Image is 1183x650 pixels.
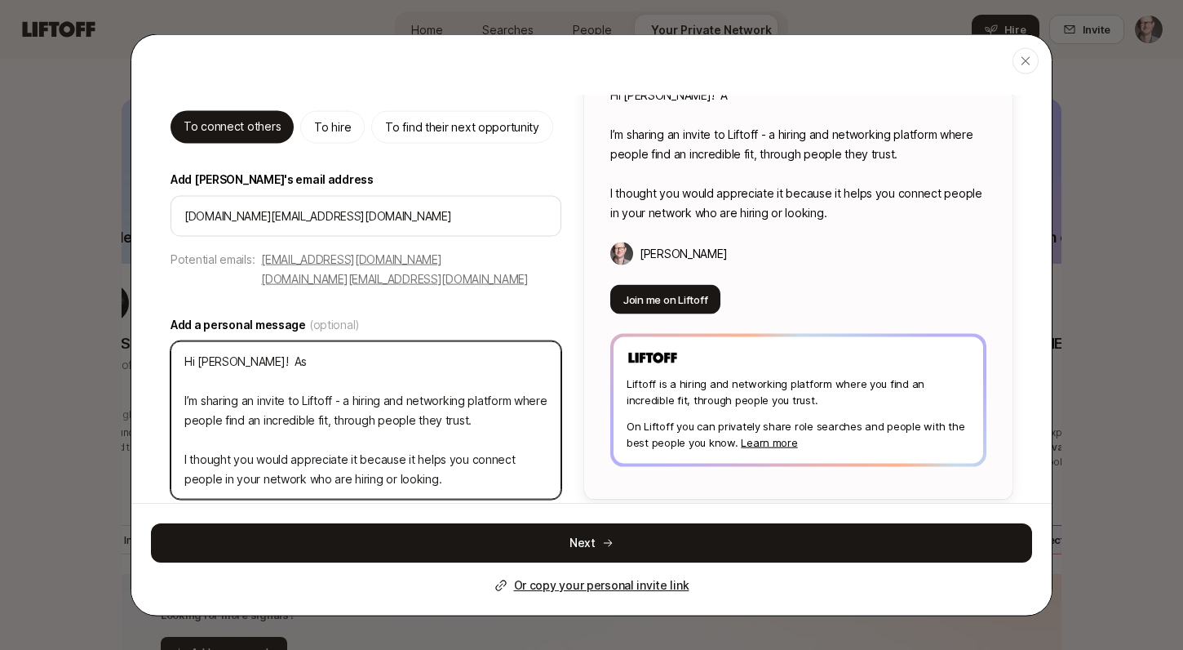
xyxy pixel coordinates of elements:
[184,207,547,226] input: Enter their email address
[171,78,448,98] p: What's the main reason you want to invite Xueyan ?
[309,315,360,335] span: (optional)
[385,118,539,137] p: To find their next opportunity
[610,86,986,223] p: Hi [PERSON_NAME]! A I’m sharing an invite to Liftoff - a hiring and networking platform where peo...
[314,118,351,137] p: To hire
[171,315,561,335] label: Add a personal message
[171,341,561,500] textarea: Hi [PERSON_NAME]! A I’m sharing an invite to Liftoff - a hiring and networking platform where peo...
[741,435,797,448] a: Learn more
[627,375,970,407] p: Liftoff is a hiring and networking platform where you find an incredible fit, through people you ...
[151,523,1032,563] button: Next
[184,117,281,136] p: To connect others
[610,285,720,314] button: Join me on Liftoff
[261,250,441,269] button: [EMAIL_ADDRESS][DOMAIN_NAME]
[171,170,561,189] label: Add [PERSON_NAME]'s email address
[610,243,633,265] img: Matt
[514,576,689,595] p: Or copy your personal invite link
[171,250,255,269] p: Potential emails:
[627,350,679,366] img: Liftoff Logo
[640,244,727,264] p: [PERSON_NAME]
[261,269,529,289] button: [DOMAIN_NAME][EMAIL_ADDRESS][DOMAIN_NAME]
[627,417,970,450] p: On Liftoff you can privately share role searches and people with the best people you know.
[494,576,689,595] button: Or copy your personal invite link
